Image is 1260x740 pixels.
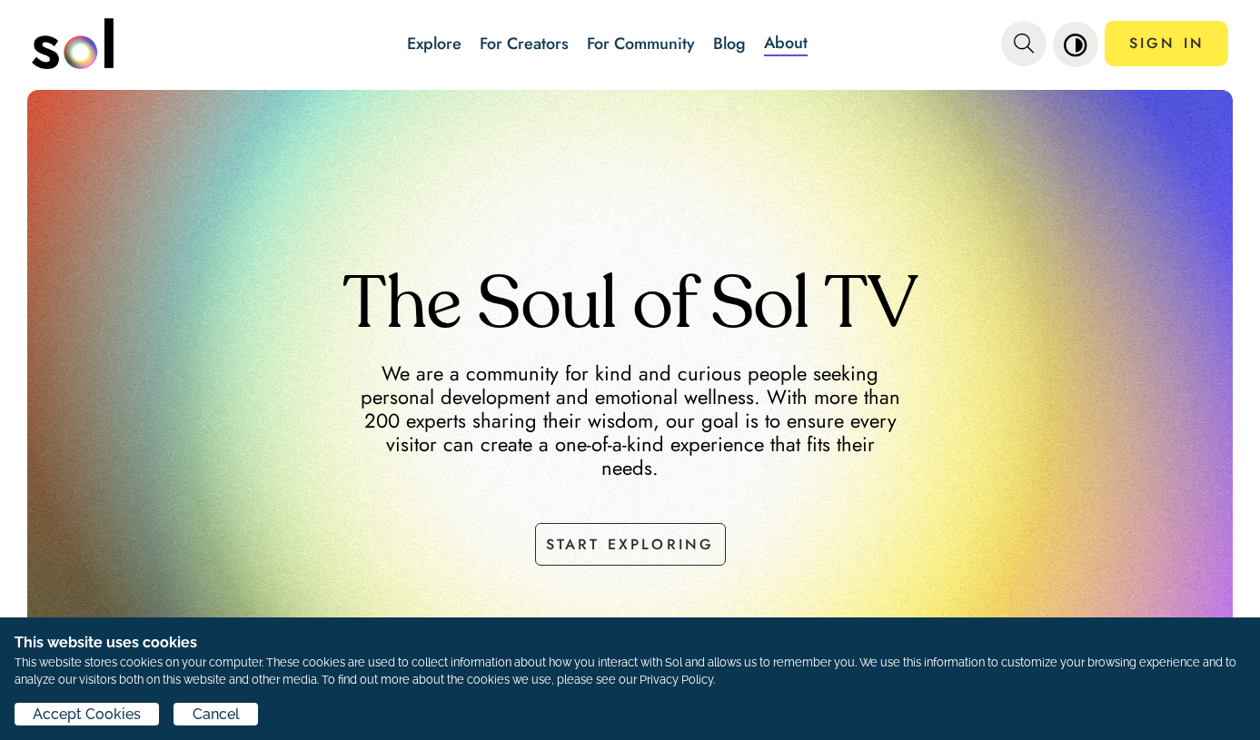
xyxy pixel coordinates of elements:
[27,271,1233,344] h1: The Soul of Sol TV
[587,32,695,55] a: For Community
[535,523,726,566] a: START EXPLORING
[1105,21,1228,66] a: SIGN IN
[407,32,461,55] a: Explore
[713,32,746,55] a: Blog
[480,32,569,55] a: For Creators
[193,704,240,725] span: Cancel
[32,12,1229,75] nav: main navigation
[15,703,159,725] button: Accept Cookies
[33,704,141,725] span: Accept Cookies
[174,703,257,725] button: Cancel
[15,632,1245,654] h1: This website uses cookies
[357,361,903,479] h2: We are a community for kind and curious people seeking personal development and emotional wellnes...
[15,654,1245,688] p: This website stores cookies on your computer. These cookies are used to collect information about...
[764,31,808,56] a: About
[32,18,114,69] img: logo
